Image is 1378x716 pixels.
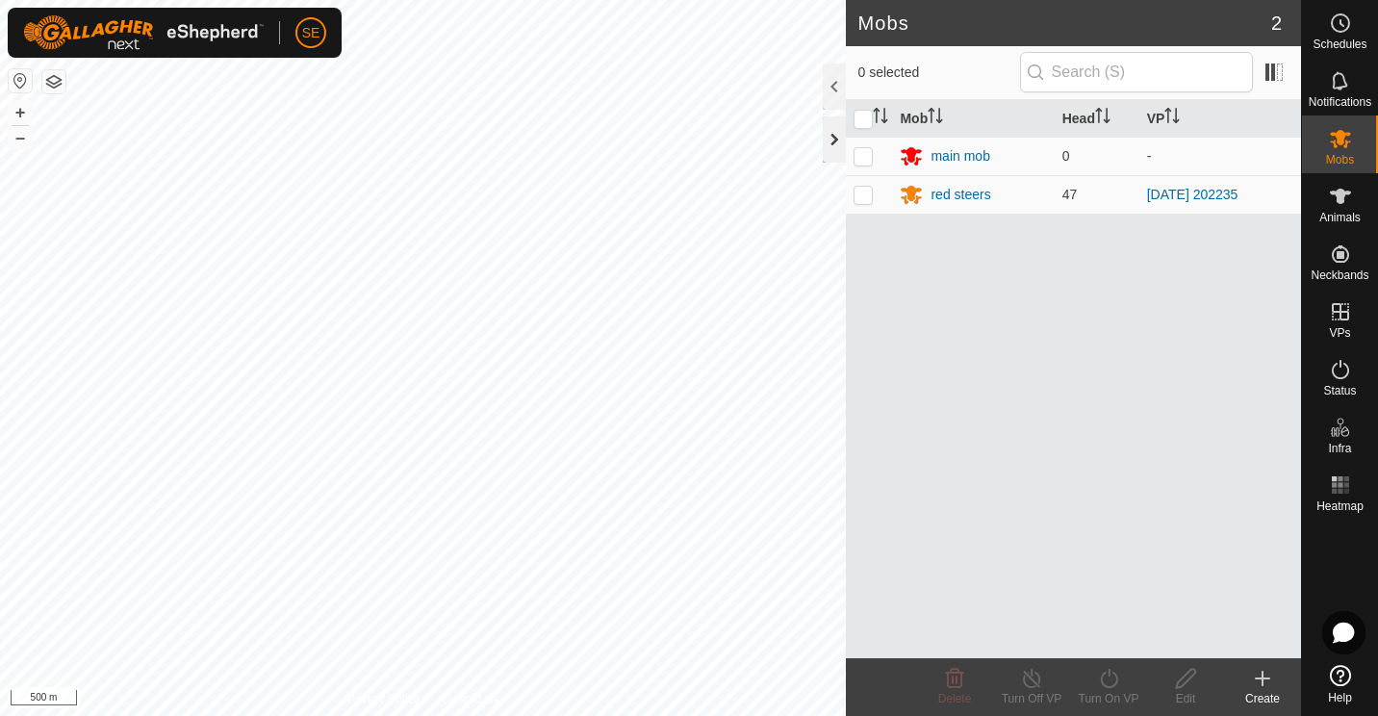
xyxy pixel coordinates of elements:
[938,692,972,705] span: Delete
[1164,111,1180,126] p-sorticon: Activate to sort
[1055,100,1139,138] th: Head
[1062,148,1070,164] span: 0
[1319,212,1361,223] span: Animals
[1147,187,1238,202] a: [DATE] 202235
[1323,385,1356,396] span: Status
[1271,9,1282,38] span: 2
[1020,52,1253,92] input: Search (S)
[302,23,320,43] span: SE
[1147,690,1224,707] div: Edit
[1328,443,1351,454] span: Infra
[892,100,1054,138] th: Mob
[1070,690,1147,707] div: Turn On VP
[931,146,989,166] div: main mob
[347,691,420,708] a: Privacy Policy
[857,12,1270,35] h2: Mobs
[9,101,32,124] button: +
[1062,187,1078,202] span: 47
[9,126,32,149] button: –
[1311,269,1368,281] span: Neckbands
[931,185,990,205] div: red steers
[1139,100,1301,138] th: VP
[993,690,1070,707] div: Turn Off VP
[857,63,1019,83] span: 0 selected
[1302,657,1378,711] a: Help
[1309,96,1371,108] span: Notifications
[928,111,943,126] p-sorticon: Activate to sort
[23,15,264,50] img: Gallagher Logo
[1316,500,1364,512] span: Heatmap
[1313,38,1366,50] span: Schedules
[1328,692,1352,703] span: Help
[1139,137,1301,175] td: -
[1329,327,1350,339] span: VPs
[1095,111,1110,126] p-sorticon: Activate to sort
[9,69,32,92] button: Reset Map
[873,111,888,126] p-sorticon: Activate to sort
[1326,154,1354,166] span: Mobs
[42,70,65,93] button: Map Layers
[1224,690,1301,707] div: Create
[442,691,498,708] a: Contact Us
